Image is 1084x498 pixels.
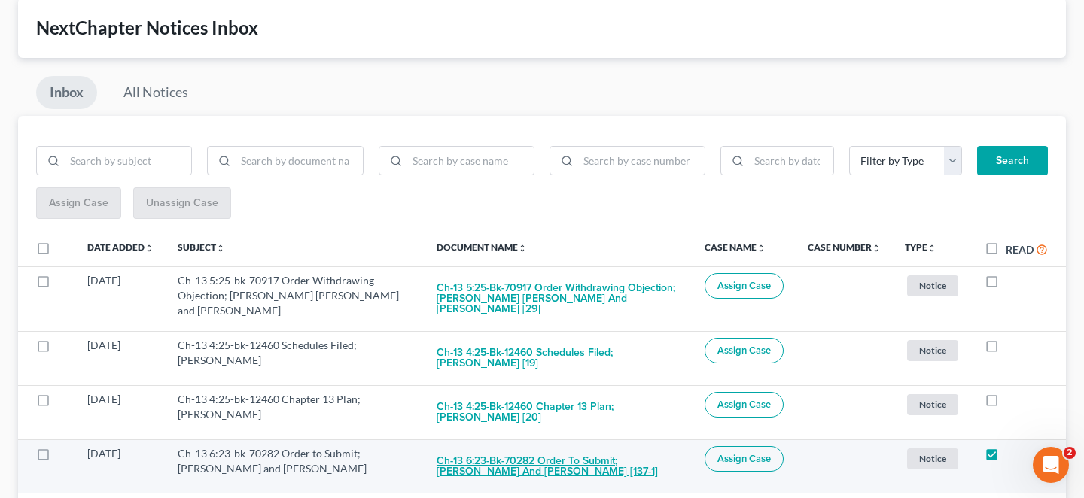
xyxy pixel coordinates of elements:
td: [DATE] [75,266,166,331]
td: Ch-13 6:23-bk-70282 Order to Submit; [PERSON_NAME] and [PERSON_NAME] [166,439,425,493]
button: Ch-13 4:25-bk-12460 Schedules Filed; [PERSON_NAME] [19] [437,338,681,378]
span: Notice [907,275,958,296]
a: Document Nameunfold_more [437,241,527,253]
a: Date Addedunfold_more [87,241,154,253]
button: Ch-13 6:23-bk-70282 Order to Submit; [PERSON_NAME] and [PERSON_NAME] [137-1] [437,446,681,487]
a: Case Numberunfold_more [808,241,881,253]
span: Notice [907,394,958,414]
a: Notice [905,392,961,417]
input: Search by date [749,147,833,175]
div: NextChapter Notices Inbox [36,16,1048,40]
td: Ch-13 4:25-bk-12460 Chapter 13 Plan; [PERSON_NAME] [166,385,425,439]
i: unfold_more [872,244,881,253]
td: Ch-13 4:25-bk-12460 Schedules Filed; [PERSON_NAME] [166,331,425,385]
i: unfold_more [145,244,154,253]
a: Case Nameunfold_more [705,241,766,253]
span: Assign Case [717,399,771,411]
iframe: Intercom live chat [1033,447,1069,483]
span: Assign Case [717,345,771,357]
a: Inbox [36,76,97,109]
td: [DATE] [75,439,166,493]
button: Ch-13 4:25-bk-12460 Chapter 13 Plan; [PERSON_NAME] [20] [437,392,681,433]
input: Search by document name [236,147,362,175]
span: Notice [907,340,958,360]
a: Subjectunfold_more [178,241,225,253]
button: Search [977,146,1048,176]
td: [DATE] [75,385,166,439]
button: Ch-13 5:25-bk-70917 Order Withdrawing Objection; [PERSON_NAME] [PERSON_NAME] and [PERSON_NAME] [29] [437,273,681,324]
label: Read [1006,241,1034,257]
a: Notice [905,338,961,363]
span: Assign Case [717,453,771,465]
input: Search by subject [65,147,191,175]
button: Assign Case [705,446,784,472]
i: unfold_more [216,244,225,253]
i: unfold_more [518,244,527,253]
i: unfold_more [927,244,936,253]
i: unfold_more [757,244,766,253]
input: Search by case name [407,147,534,175]
td: Ch-13 5:25-bk-70917 Order Withdrawing Objection; [PERSON_NAME] [PERSON_NAME] and [PERSON_NAME] [166,266,425,331]
td: [DATE] [75,331,166,385]
input: Search by case number [578,147,705,175]
span: Notice [907,448,958,469]
button: Assign Case [705,338,784,363]
a: Notice [905,446,961,471]
button: Assign Case [705,392,784,418]
a: Notice [905,273,961,298]
button: Assign Case [705,273,784,299]
a: Typeunfold_more [905,241,936,253]
span: 2 [1064,447,1076,459]
span: Assign Case [717,280,771,292]
a: All Notices [110,76,202,109]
